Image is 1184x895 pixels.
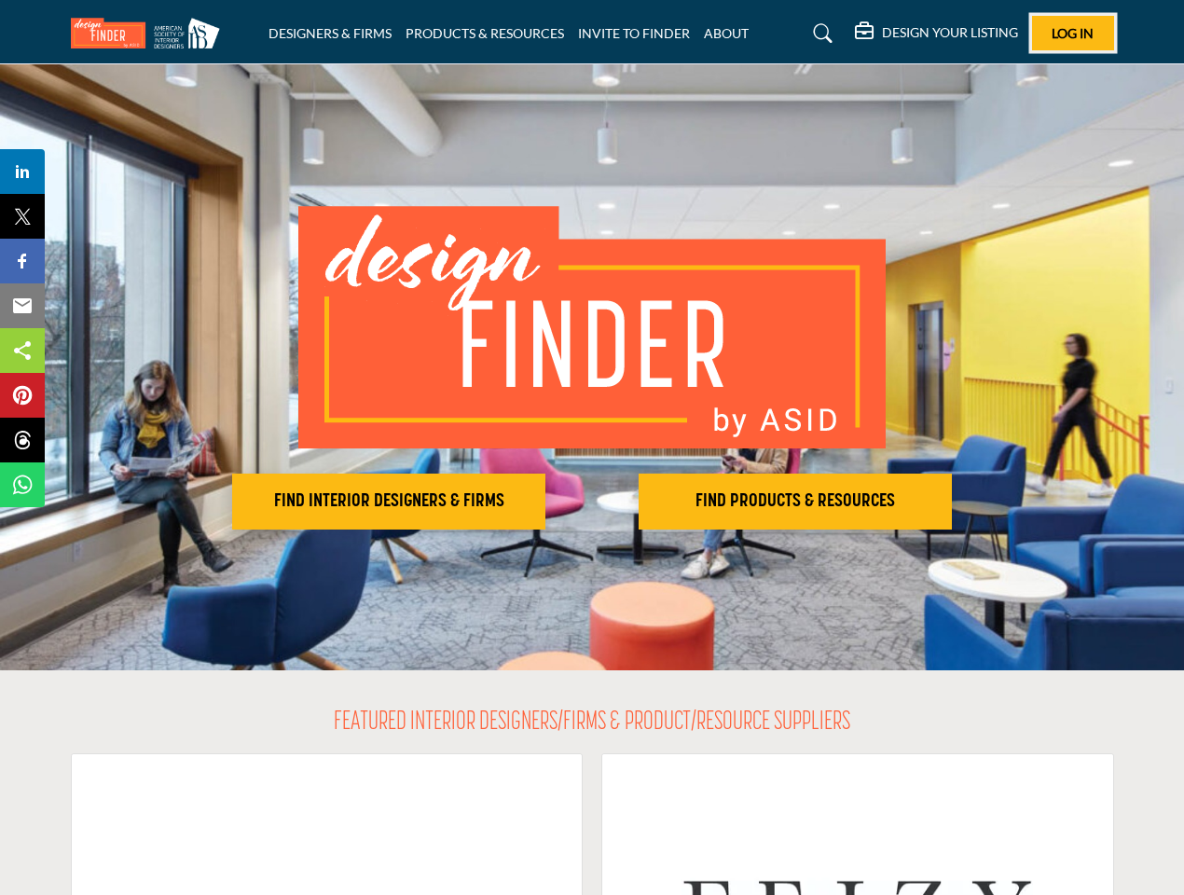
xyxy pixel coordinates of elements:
button: FIND INTERIOR DESIGNERS & FIRMS [232,474,545,530]
a: INVITE TO FINDER [578,25,690,41]
h2: FIND PRODUCTS & RESOURCES [644,490,946,513]
button: FIND PRODUCTS & RESOURCES [639,474,952,530]
span: Log In [1052,25,1094,41]
h5: DESIGN YOUR LISTING [882,24,1018,41]
img: image [298,206,886,448]
a: Search [795,19,845,48]
a: PRODUCTS & RESOURCES [406,25,564,41]
div: DESIGN YOUR LISTING [855,22,1018,45]
h2: FIND INTERIOR DESIGNERS & FIRMS [238,490,540,513]
img: Site Logo [71,18,229,48]
a: ABOUT [704,25,749,41]
h2: FEATURED INTERIOR DESIGNERS/FIRMS & PRODUCT/RESOURCE SUPPLIERS [334,708,850,739]
button: Log In [1032,16,1114,50]
a: DESIGNERS & FIRMS [268,25,392,41]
